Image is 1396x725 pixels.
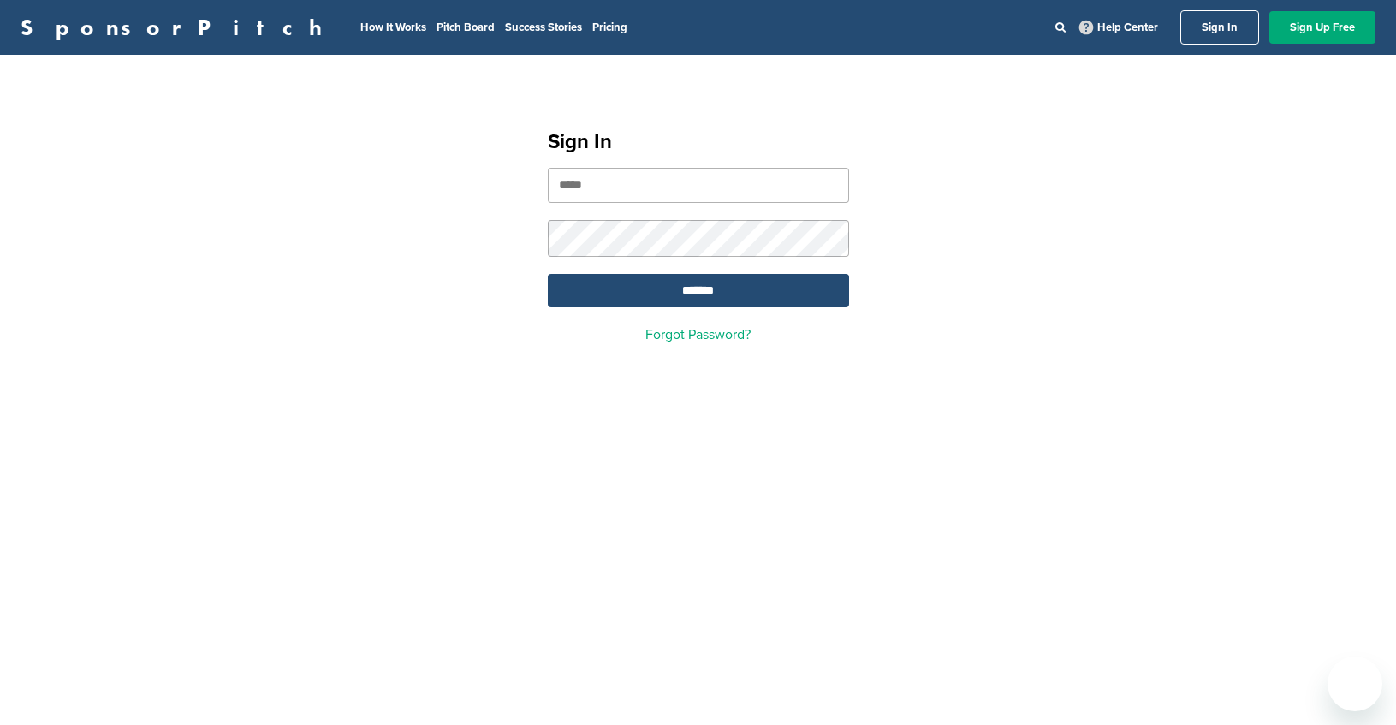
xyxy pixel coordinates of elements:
[645,326,751,343] a: Forgot Password?
[1076,17,1161,38] a: Help Center
[437,21,495,34] a: Pitch Board
[1269,11,1375,44] a: Sign Up Free
[1180,10,1259,45] a: Sign In
[360,21,426,34] a: How It Works
[505,21,582,34] a: Success Stories
[21,16,333,39] a: SponsorPitch
[1328,657,1382,711] iframe: Button to launch messaging window
[548,127,849,157] h1: Sign In
[592,21,627,34] a: Pricing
